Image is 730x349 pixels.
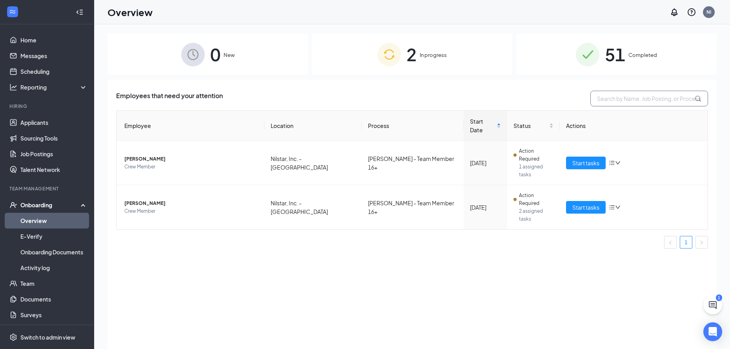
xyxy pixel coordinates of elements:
[9,201,17,209] svg: UserCheck
[615,205,621,210] span: down
[20,307,87,323] a: Surveys
[107,5,153,19] h1: Overview
[362,185,464,229] td: [PERSON_NAME] - Team Member 16+
[716,294,722,301] div: 1
[695,236,708,249] button: right
[20,48,87,64] a: Messages
[20,244,87,260] a: Onboarding Documents
[706,9,711,15] div: NI
[20,83,88,91] div: Reporting
[605,41,625,68] span: 51
[20,162,87,177] a: Talent Network
[20,115,87,130] a: Applicants
[9,83,17,91] svg: Analysis
[20,201,81,209] div: Onboarding
[609,204,615,210] span: bars
[264,185,362,229] td: Nilstar, Inc. - [GEOGRAPHIC_DATA]
[117,111,264,141] th: Employee
[572,203,599,212] span: Start tasks
[566,201,606,214] button: Start tasks
[116,91,223,106] span: Employees that need your attention
[9,185,86,192] div: Team Management
[20,64,87,79] a: Scheduling
[20,333,75,341] div: Switch to admin view
[20,276,87,291] a: Team
[20,130,87,146] a: Sourcing Tools
[519,147,554,163] span: Action Required
[668,240,673,245] span: left
[609,160,615,166] span: bars
[20,146,87,162] a: Job Postings
[519,163,553,179] span: 1 assigned tasks
[519,192,554,207] span: Action Required
[224,51,235,59] span: New
[470,203,501,212] div: [DATE]
[362,141,464,185] td: [PERSON_NAME] - Team Member 16+
[210,41,220,68] span: 0
[124,163,258,171] span: Crew Member
[615,160,621,166] span: down
[703,322,722,341] div: Open Intercom Messenger
[699,240,704,245] span: right
[20,291,87,307] a: Documents
[628,51,657,59] span: Completed
[124,155,258,163] span: [PERSON_NAME]
[264,141,362,185] td: Nilstar, Inc. - [GEOGRAPHIC_DATA]
[670,7,679,17] svg: Notifications
[124,199,258,207] span: [PERSON_NAME]
[420,51,447,59] span: In progress
[680,236,692,248] a: 1
[20,32,87,48] a: Home
[470,117,495,134] span: Start Date
[695,236,708,249] li: Next Page
[20,260,87,276] a: Activity log
[406,41,417,68] span: 2
[703,296,722,314] button: ChatActive
[20,213,87,228] a: Overview
[20,228,87,244] a: E-Verify
[124,207,258,215] span: Crew Member
[507,111,560,141] th: Status
[9,333,17,341] svg: Settings
[9,8,16,16] svg: WorkstreamLogo
[590,91,708,106] input: Search by Name, Job Posting, or Process
[264,111,362,141] th: Location
[513,121,548,130] span: Status
[9,103,86,110] div: Hiring
[560,111,708,141] th: Actions
[708,300,717,310] svg: ChatActive
[664,236,677,249] button: left
[566,157,606,169] button: Start tasks
[687,7,696,17] svg: QuestionInfo
[519,207,553,223] span: 2 assigned tasks
[76,8,84,16] svg: Collapse
[362,111,464,141] th: Process
[664,236,677,249] li: Previous Page
[572,159,599,167] span: Start tasks
[470,159,501,167] div: [DATE]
